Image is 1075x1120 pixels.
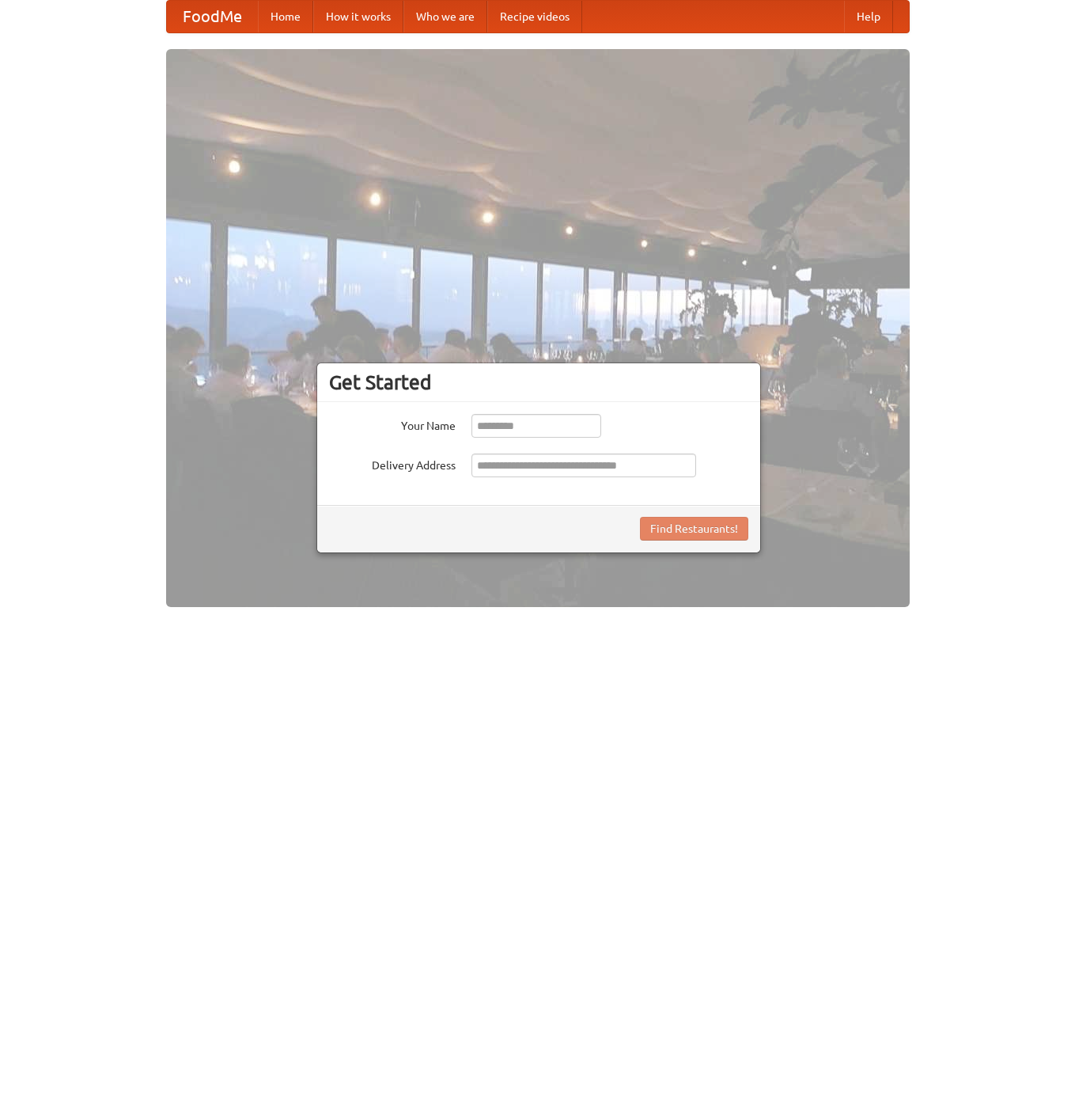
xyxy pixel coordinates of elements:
[844,1,893,32] a: Help
[640,517,748,541] button: Find Restaurants!
[258,1,313,32] a: Home
[329,454,456,473] label: Delivery Address
[329,370,748,394] h3: Get Started
[313,1,403,32] a: How it works
[403,1,487,32] a: Who we are
[329,414,456,434] label: Your Name
[487,1,582,32] a: Recipe videos
[167,1,258,32] a: FoodMe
